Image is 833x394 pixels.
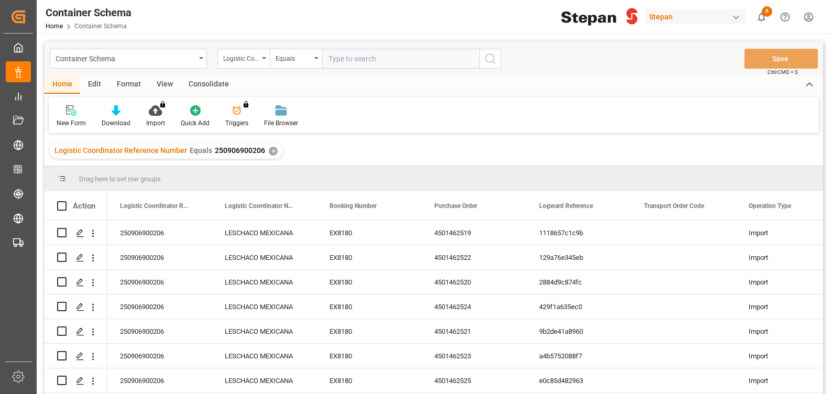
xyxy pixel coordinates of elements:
[422,368,527,392] div: 4501462525
[422,221,527,245] div: 4501462519
[317,245,422,269] div: EX8180
[45,368,107,393] div: Press SPACE to select this row.
[749,369,828,393] div: Import
[749,221,828,245] div: Import
[73,201,95,211] div: Action
[45,221,107,245] div: Press SPACE to select this row.
[422,270,527,294] div: 4501462520
[270,49,322,69] button: open menu
[749,246,828,270] div: Import
[422,344,527,368] div: 4501462523
[46,5,131,20] div: Container Schema
[317,221,422,245] div: EX8180
[762,6,772,17] span: 8
[212,245,317,269] div: LESCHACO MEXICANA
[212,270,317,294] div: LESCHACO MEXICANA
[317,319,422,343] div: EX8180
[45,245,107,270] div: Press SPACE to select this row.
[322,49,479,69] input: Type to search
[276,51,311,63] div: Equals
[422,294,527,319] div: 4501462524
[80,76,109,94] div: Edit
[317,294,422,319] div: EX8180
[217,49,270,69] button: open menu
[102,118,130,128] div: Download
[330,202,377,210] span: Booking Number
[644,202,704,210] span: Transport Order Code
[46,23,63,30] a: Home
[190,146,212,155] span: Equals
[749,270,828,294] div: Import
[750,5,773,29] button: show 8 new notifications
[561,8,638,26] img: Stepan_Company_logo.svg.png_1713531530.png
[527,221,631,245] div: 1118657c1c9b
[56,51,195,64] div: Container Schema
[107,294,212,319] div: 250906900206
[54,146,187,155] span: Logistic Coordinator Reference Number
[107,368,212,392] div: 250906900206
[527,245,631,269] div: 129a76e345eb
[45,344,107,368] div: Press SPACE to select this row.
[212,319,317,343] div: LESCHACO MEXICANA
[109,76,149,94] div: Format
[269,147,278,156] div: ✕
[107,245,212,269] div: 250906900206
[749,320,828,344] div: Import
[527,344,631,368] div: a4b5752088f7
[45,294,107,319] div: Press SPACE to select this row.
[749,202,791,210] span: Operation Type
[749,344,828,368] div: Import
[749,295,828,319] div: Import
[768,68,798,76] span: Ctrl/CMD + S
[107,344,212,368] div: 250906900206
[317,270,422,294] div: EX8180
[149,76,181,94] div: View
[527,270,631,294] div: 2884d9c874fc
[215,146,265,155] span: 250906900206
[45,76,80,94] div: Home
[107,221,212,245] div: 250906900206
[645,9,746,25] div: Stepan
[539,202,593,210] span: Logward Reference
[107,270,212,294] div: 250906900206
[181,118,210,128] div: Quick Add
[181,76,237,94] div: Consolidate
[744,49,818,69] button: Save
[422,319,527,343] div: 4501462521
[212,368,317,392] div: LESCHACO MEXICANA
[645,7,750,27] button: Stepan
[527,319,631,343] div: 9b2de41a8960
[45,270,107,294] div: Press SPACE to select this row.
[212,344,317,368] div: LESCHACO MEXICANA
[422,245,527,269] div: 4501462522
[773,5,797,29] button: Help Center
[45,319,107,344] div: Press SPACE to select this row.
[79,175,161,183] span: Drag here to set row groups
[434,202,477,210] span: Purchase Order
[223,51,259,63] div: Logistic Coordinator Reference Number
[527,294,631,319] div: 429f1a635ec0
[527,368,631,392] div: e0c85d482963
[317,368,422,392] div: EX8180
[317,344,422,368] div: EX8180
[120,202,190,210] span: Logistic Coordinator Reference Number
[212,221,317,245] div: LESCHACO MEXICANA
[57,118,86,128] div: New Form
[479,49,501,69] button: search button
[107,319,212,343] div: 250906900206
[50,49,207,69] button: open menu
[264,118,298,128] div: File Browser
[225,202,295,210] span: Logistic Coordinator Name
[212,294,317,319] div: LESCHACO MEXICANA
